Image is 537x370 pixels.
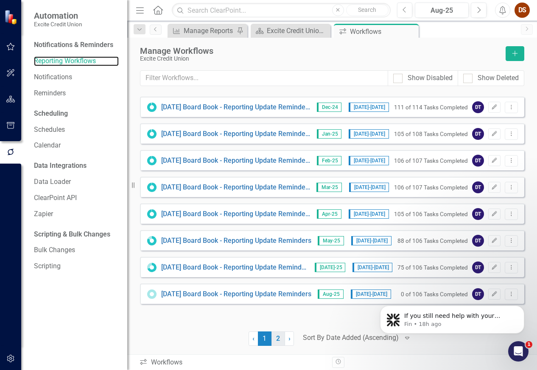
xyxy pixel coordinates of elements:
div: Manage Reports [184,25,235,36]
small: 111 of 114 Tasks Completed [394,104,468,111]
div: DT [472,128,484,140]
span: › [288,334,291,342]
iframe: Intercom notifications message [367,288,537,347]
span: Aug-25 [318,289,344,299]
div: Workflows [139,358,326,367]
a: [DATE] Board Book - Reporting Update Reminders [161,263,308,273]
a: Data Loader [34,177,119,187]
span: [DATE] - [DATE] [349,103,389,112]
a: ClearPoint API [34,193,119,203]
div: Excite Credit Union [140,56,501,62]
span: Mar-25 [316,183,342,192]
div: Aug-25 [418,6,466,16]
div: Show Deleted [478,73,519,83]
span: Apr-25 [317,209,341,219]
span: Feb-25 [317,156,342,165]
button: Aug-25 [415,3,469,18]
div: DT [472,262,484,273]
span: [DATE] - [DATE] [349,129,389,139]
a: Bulk Changes [34,245,119,255]
a: [DATE] Board Book - Reporting Update Reminders [161,129,310,139]
span: [DATE] - [DATE] [349,209,389,219]
div: Excite Credit Union Board Book [267,25,328,36]
div: Data Integrations [34,161,87,171]
span: Search [358,6,376,13]
a: Notifications [34,72,119,82]
div: DT [472,101,484,113]
span: ‹ [252,334,255,342]
div: Show Disabled [408,73,453,83]
span: [DATE] - [DATE] [349,156,389,165]
a: Calendar [34,141,119,150]
a: Reporting Workflows [34,56,119,66]
span: [DATE] - [DATE] [352,263,392,272]
div: Scripting & Bulk Changes [34,230,110,239]
span: Automation [34,11,82,21]
span: May-25 [318,236,344,245]
a: [DATE] Board Book - Reporting Update Reminders [161,183,310,192]
a: Reminders [34,89,119,98]
small: 106 of 107 Tasks Completed [394,184,468,191]
small: Excite Credit Union [34,21,82,28]
div: DT [472,208,484,220]
button: Search [346,4,389,16]
span: Jan-25 [317,129,342,139]
div: Notifications & Reminders [34,40,113,50]
button: DS [515,3,530,18]
a: Excite Credit Union Board Book [253,25,328,36]
div: Scheduling [34,109,68,119]
small: 106 of 107 Tasks Completed [394,157,468,164]
div: Workflows [350,26,417,37]
small: 88 of 106 Tasks Completed [397,237,468,244]
div: DT [472,155,484,167]
span: [DATE]-25 [315,263,346,272]
a: Scripting [34,262,119,271]
span: Dec-24 [317,103,342,112]
span: 1 [258,331,271,346]
div: Manage Workflows [140,46,501,56]
img: ClearPoint Strategy [4,9,19,24]
input: Search ClearPoint... [172,3,390,18]
small: 105 of 108 Tasks Completed [394,131,468,137]
div: DT [472,235,484,247]
div: DT [472,181,484,193]
input: Filter Workflows... [140,70,388,86]
span: [DATE] - [DATE] [351,236,392,245]
a: 2 [271,331,285,346]
a: [DATE] Board Book - Reporting Update Reminders [161,209,311,219]
span: [DATE] - [DATE] [349,183,389,192]
a: Zapier [34,209,119,219]
small: 105 of 106 Tasks Completed [394,211,468,217]
a: [DATE] Board Book - Reporting Update Reminders [161,289,311,299]
a: [DATE] Board Book - Reporting Update Reminders [161,156,310,166]
span: 1 [526,341,532,348]
a: [DATE] Board Book - Reporting Update Reminders [161,236,311,246]
a: [DATE] Board Book - Reporting Update Reminders [161,103,310,112]
a: Manage Reports [170,25,235,36]
a: Schedules [34,125,119,135]
iframe: Intercom live chat [508,341,529,362]
span: [DATE] - [DATE] [351,289,391,299]
small: 75 of 106 Tasks Completed [397,264,468,271]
